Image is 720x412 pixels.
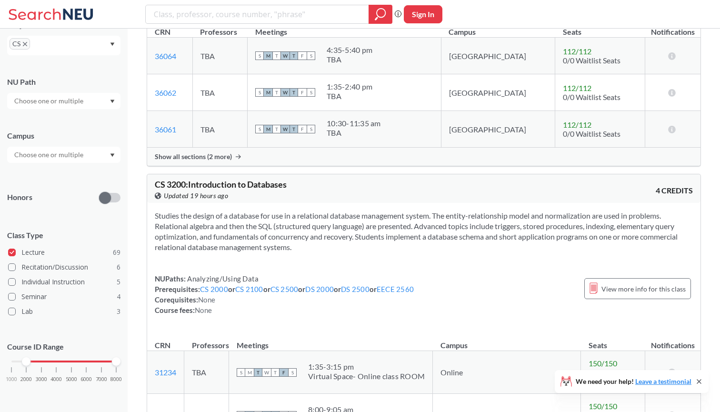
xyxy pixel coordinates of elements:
span: None [195,306,212,314]
th: Meetings [229,331,433,351]
label: Recitation/Discussion [8,261,120,273]
span: Updated 19 hours ago [164,191,228,201]
span: T [254,368,262,377]
span: W [281,125,290,133]
th: Notifications [645,331,700,351]
a: 36061 [155,125,176,134]
span: S [307,51,315,60]
span: 0/0 Waitlist Seats [589,368,627,386]
a: CS 2000 [200,285,228,293]
span: View more info for this class [601,283,686,295]
div: 4:35 - 5:40 pm [327,45,372,55]
div: Virtual Space- Online class ROOM [308,372,425,381]
span: 4000 [50,377,62,382]
td: TBA [192,38,247,74]
th: Campus [433,331,581,351]
span: W [281,51,290,60]
svg: Dropdown arrow [110,100,115,103]
span: T [290,51,298,60]
span: S [255,88,264,97]
span: 5000 [66,377,77,382]
div: Campus [7,131,120,141]
td: [GEOGRAPHIC_DATA] [441,74,555,111]
a: DS 2000 [305,285,334,293]
span: T [290,88,298,97]
span: Show all sections (2 more) [155,152,232,161]
span: 4 [117,291,120,302]
div: NU Path [7,77,120,87]
input: Choose one or multiple [10,95,90,107]
a: Leave a testimonial [635,377,691,385]
section: Studies the design of a database for use in a relational database management system. The entity-r... [155,211,693,252]
div: magnifying glass [369,5,392,24]
a: CS 2500 [270,285,299,293]
span: 112 / 112 [563,83,591,92]
span: M [245,368,254,377]
input: Class, professor, course number, "phrase" [153,6,362,22]
span: W [281,88,290,97]
span: 150 / 150 [589,402,617,411]
span: M [264,125,272,133]
input: Choose one or multiple [10,149,90,161]
span: F [298,88,307,97]
span: 7000 [96,377,107,382]
a: 36062 [155,88,176,97]
span: We need your help! [576,378,691,385]
span: CS 3200 : Introduction to Databases [155,179,287,190]
span: CSX to remove pill [10,38,30,50]
span: Analyzing/Using Data [186,274,259,283]
a: 36064 [155,51,176,60]
span: M [264,51,272,60]
div: 10:30 - 11:35 am [327,119,381,128]
span: T [271,368,280,377]
span: T [272,51,281,60]
td: TBA [192,74,247,111]
span: 4 CREDITS [656,185,693,196]
span: 112 / 112 [563,47,591,56]
span: 2000 [20,377,32,382]
th: Seats [581,331,645,351]
span: T [272,88,281,97]
span: S [307,125,315,133]
div: 1:35 - 3:15 pm [308,362,425,372]
span: 0/0 Waitlist Seats [563,92,620,101]
div: Dropdown arrow [7,147,120,163]
span: S [255,125,264,133]
div: Show all sections (2 more) [147,148,700,166]
span: S [307,88,315,97]
a: DS 2500 [341,285,370,293]
span: F [280,368,288,377]
svg: magnifying glass [375,8,386,21]
span: W [262,368,271,377]
span: 8000 [110,377,122,382]
span: None [198,295,215,304]
span: F [298,51,307,60]
div: TBA [327,91,372,101]
td: TBA [192,111,247,148]
span: T [290,125,298,133]
div: CRN [155,27,170,37]
svg: X to remove pill [23,42,27,46]
span: Class Type [7,230,120,241]
label: Lab [8,305,120,318]
span: 6000 [80,377,92,382]
td: Online [433,351,581,394]
span: 69 [113,247,120,258]
div: Dropdown arrow [7,93,120,109]
span: M [264,88,272,97]
a: CS 2100 [235,285,263,293]
span: S [255,51,264,60]
svg: Dropdown arrow [110,153,115,157]
div: TBA [327,128,381,138]
span: S [288,368,297,377]
span: 150 / 150 [589,359,617,368]
div: 1:35 - 2:40 pm [327,82,372,91]
span: T [272,125,281,133]
span: F [298,125,307,133]
p: Honors [7,192,32,203]
p: Course ID Range [7,342,120,352]
label: Lecture [8,246,120,259]
a: 31234 [155,368,176,377]
span: 1000 [6,377,17,382]
td: [GEOGRAPHIC_DATA] [441,38,555,74]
